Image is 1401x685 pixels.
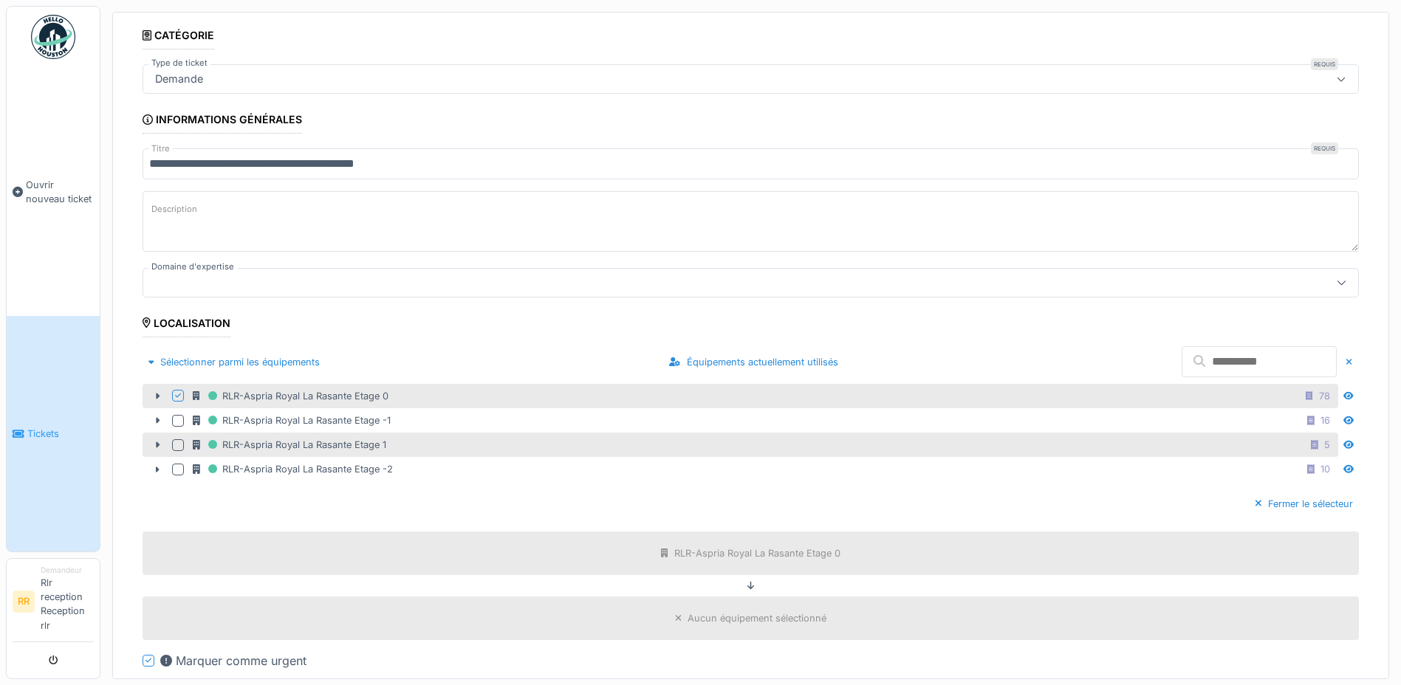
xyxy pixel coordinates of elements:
[7,67,100,316] a: Ouvrir nouveau ticket
[149,71,209,87] div: Demande
[193,460,393,478] div: RLR-Aspria Royal La Rasante Etage -2
[1311,58,1338,70] div: Requis
[41,565,94,576] div: Demandeur
[148,261,237,273] label: Domaine d'expertise
[1319,389,1330,403] div: 78
[7,316,100,551] a: Tickets
[148,142,173,155] label: Titre
[1320,462,1330,476] div: 10
[1320,413,1330,427] div: 16
[31,15,75,59] img: Badge_color-CXgf-gQk.svg
[27,427,94,441] span: Tickets
[13,591,35,613] li: RR
[13,565,94,642] a: RR DemandeurRlr reception Reception rlr
[143,352,326,372] div: Sélectionner parmi les équipements
[148,200,200,218] label: Description
[193,411,391,430] div: RLR-Aspria Royal La Rasante Etage -1
[148,57,210,69] label: Type de ticket
[688,611,826,625] div: Aucun équipement sélectionné
[1324,438,1330,452] div: 5
[26,178,94,206] span: Ouvrir nouveau ticket
[143,109,302,134] div: Informations générales
[1311,142,1338,154] div: Requis
[160,652,306,669] div: Marquer comme urgent
[193,387,388,405] div: RLR-Aspria Royal La Rasante Etage 0
[663,352,844,372] div: Équipements actuellement utilisés
[143,24,214,49] div: Catégorie
[41,565,94,638] li: Rlr reception Reception rlr
[193,436,386,454] div: RLR-Aspria Royal La Rasante Etage 1
[674,546,840,560] div: RLR-Aspria Royal La Rasante Etage 0
[1249,494,1359,514] div: Fermer le sélecteur
[143,312,230,337] div: Localisation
